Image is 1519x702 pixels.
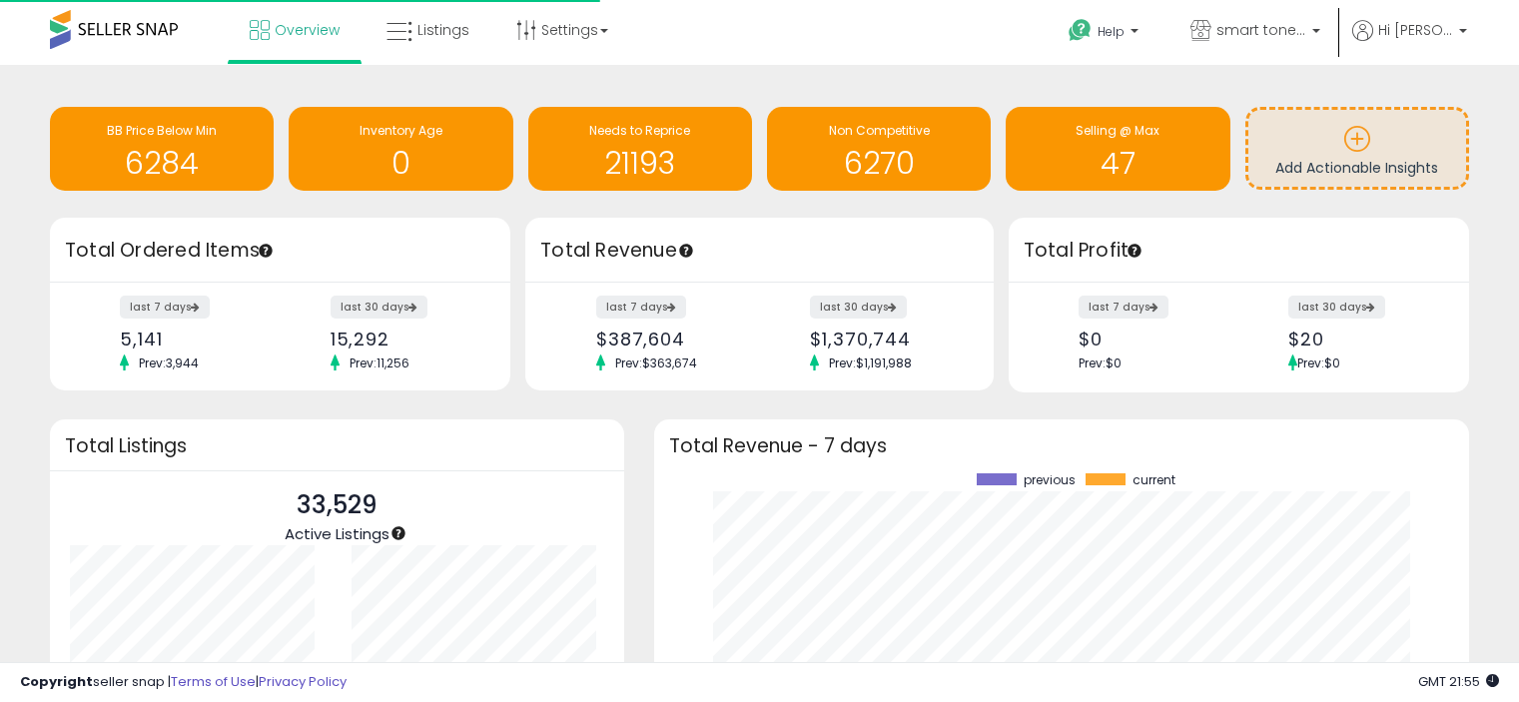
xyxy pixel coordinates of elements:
[1079,329,1223,350] div: $0
[1133,473,1175,487] span: current
[20,672,93,691] strong: Copyright
[1076,122,1159,139] span: Selling @ Max
[299,147,502,180] h1: 0
[120,296,210,319] label: last 7 days
[331,329,475,350] div: 15,292
[259,672,347,691] a: Privacy Policy
[1079,354,1122,371] span: Prev: $0
[50,107,274,191] a: BB Price Below Min 6284
[605,354,707,371] span: Prev: $363,674
[819,354,922,371] span: Prev: $1,191,988
[331,296,427,319] label: last 30 days
[65,438,609,453] h3: Total Listings
[596,329,745,350] div: $387,604
[1248,110,1466,187] a: Add Actionable Insights
[1352,20,1467,65] a: Hi [PERSON_NAME]
[360,122,442,139] span: Inventory Age
[1053,3,1158,65] a: Help
[120,329,265,350] div: 5,141
[1016,147,1219,180] h1: 47
[1418,672,1499,691] span: 2025-08-15 21:55 GMT
[1024,473,1076,487] span: previous
[538,147,742,180] h1: 21193
[1378,20,1453,40] span: Hi [PERSON_NAME]
[1068,18,1093,43] i: Get Help
[1288,329,1433,350] div: $20
[1098,23,1125,40] span: Help
[810,296,907,319] label: last 30 days
[65,237,495,265] h3: Total Ordered Items
[340,354,419,371] span: Prev: 11,256
[829,122,930,139] span: Non Competitive
[1288,296,1385,319] label: last 30 days
[60,147,264,180] h1: 6284
[777,147,981,180] h1: 6270
[528,107,752,191] a: Needs to Reprice 21193
[285,486,389,524] p: 33,529
[669,438,1454,453] h3: Total Revenue - 7 days
[589,122,690,139] span: Needs to Reprice
[1079,296,1168,319] label: last 7 days
[107,122,217,139] span: BB Price Below Min
[20,673,347,692] div: seller snap | |
[677,242,695,260] div: Tooltip anchor
[129,354,209,371] span: Prev: 3,944
[289,107,512,191] a: Inventory Age 0
[389,524,407,542] div: Tooltip anchor
[767,107,991,191] a: Non Competitive 6270
[540,237,979,265] h3: Total Revenue
[1297,354,1340,371] span: Prev: $0
[171,672,256,691] a: Terms of Use
[417,20,469,40] span: Listings
[810,329,959,350] div: $1,370,744
[1216,20,1306,40] span: smart toners
[596,296,686,319] label: last 7 days
[1275,158,1438,178] span: Add Actionable Insights
[275,20,340,40] span: Overview
[1006,107,1229,191] a: Selling @ Max 47
[257,242,275,260] div: Tooltip anchor
[1126,242,1143,260] div: Tooltip anchor
[285,523,389,544] span: Active Listings
[1024,237,1454,265] h3: Total Profit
